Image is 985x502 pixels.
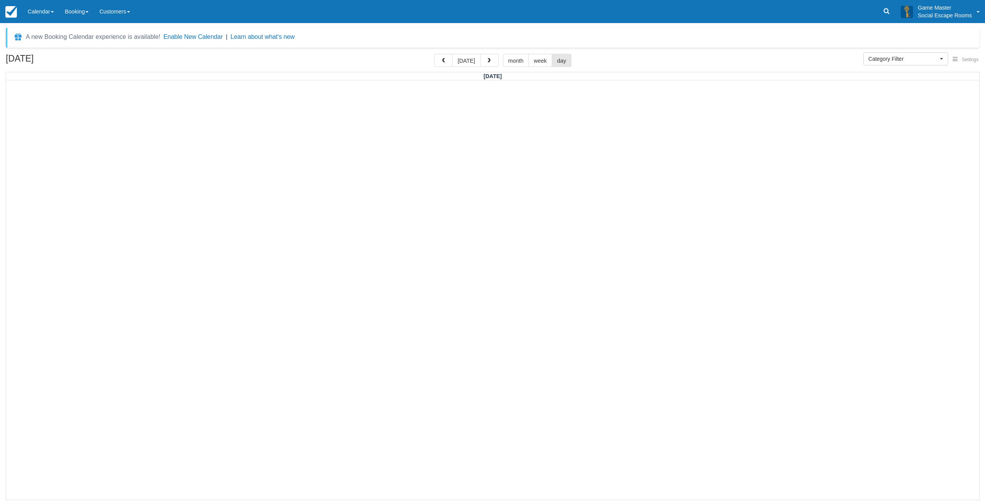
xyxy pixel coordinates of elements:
span: | [226,33,227,40]
p: Game Master [918,4,972,12]
a: Learn about what's new [230,33,295,40]
span: Category Filter [868,55,938,63]
button: week [528,54,552,67]
button: [DATE] [452,54,480,67]
div: A new Booking Calendar experience is available! [26,32,160,42]
button: Category Filter [863,52,948,65]
p: Social Escape Rooms [918,12,972,19]
button: month [503,54,529,67]
span: [DATE] [484,73,502,79]
button: day [552,54,571,67]
button: Settings [948,54,983,65]
img: A3 [901,5,913,18]
img: checkfront-main-nav-mini-logo.png [5,6,17,18]
button: Enable New Calendar [164,33,223,41]
span: Settings [962,57,978,62]
h2: [DATE] [6,54,103,68]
